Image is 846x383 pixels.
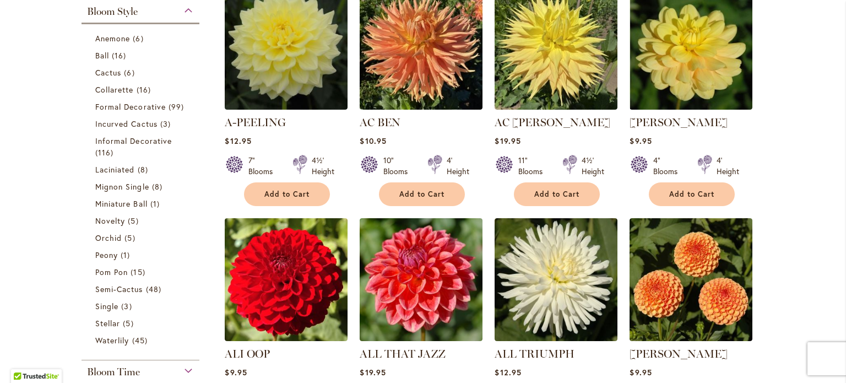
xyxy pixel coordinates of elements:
span: 1 [121,249,133,261]
a: Novelty 5 [95,215,188,226]
span: $12.95 [225,136,251,146]
a: Stellar 5 [95,317,188,329]
a: ALL TRIUMPH [495,333,617,343]
span: Add to Cart [669,190,714,199]
iframe: Launch Accessibility Center [8,344,39,375]
span: Collarette [95,84,134,95]
div: 10" Blooms [383,155,414,177]
a: Anemone 6 [95,33,188,44]
span: Add to Cart [399,190,444,199]
span: 5 [124,232,138,244]
span: 6 [133,33,146,44]
div: 4' Height [717,155,739,177]
span: Informal Decorative [95,136,172,146]
a: Collarette 16 [95,84,188,95]
img: AMBER QUEEN [630,218,752,341]
span: Pom Pon [95,267,128,277]
span: 8 [138,164,151,175]
span: Add to Cart [534,190,579,199]
a: Peony 1 [95,249,188,261]
a: Incurved Cactus 3 [95,118,188,130]
div: 4½' Height [312,155,334,177]
a: ALI OOP [225,347,270,360]
span: Waterlily [95,335,129,346]
a: [PERSON_NAME] [630,347,728,360]
a: ALI OOP [225,333,348,343]
div: 7" Blooms [248,155,279,177]
a: Formal Decorative 99 [95,101,188,112]
span: Bloom Style [87,6,138,18]
a: A-Peeling [225,101,348,112]
span: 48 [146,283,164,295]
button: Add to Cart [514,182,600,206]
a: Waterlily 45 [95,335,188,346]
span: Ball [95,50,109,61]
span: Orchid [95,233,122,243]
button: Add to Cart [244,182,330,206]
a: Semi-Cactus 48 [95,283,188,295]
a: Single 3 [95,300,188,312]
span: 5 [128,215,141,226]
span: Bloom Time [87,366,140,378]
span: 3 [121,300,134,312]
span: 8 [152,181,165,192]
span: Miniature Ball [95,198,148,209]
a: AC BEN [360,116,400,129]
div: 11" Blooms [518,155,549,177]
a: Informal Decorative 116 [95,135,188,158]
div: 4½' Height [582,155,604,177]
span: 16 [112,50,129,61]
a: AC Jeri [495,101,617,112]
span: Add to Cart [264,190,310,199]
a: AC [PERSON_NAME] [495,116,610,129]
span: Laciniated [95,164,135,175]
span: Mignon Single [95,181,149,192]
span: 16 [137,84,154,95]
span: Peony [95,250,118,260]
div: 4" Blooms [653,155,684,177]
button: Add to Cart [649,182,735,206]
span: Novelty [95,215,125,226]
span: 5 [123,317,136,329]
a: Orchid 5 [95,232,188,244]
a: Laciniated 8 [95,164,188,175]
span: 45 [132,335,150,346]
span: $19.95 [495,136,520,146]
a: Cactus 6 [95,67,188,78]
span: Stellar [95,318,120,328]
a: AC BEN [360,101,482,112]
span: Incurved Cactus [95,118,158,129]
span: 99 [169,101,187,112]
a: AHOY MATEY [630,101,752,112]
a: [PERSON_NAME] [630,116,728,129]
img: ALL THAT JAZZ [360,218,482,341]
a: AMBER QUEEN [630,333,752,343]
span: $19.95 [360,367,386,377]
button: Add to Cart [379,182,465,206]
a: ALL THAT JAZZ [360,333,482,343]
span: $12.95 [495,367,521,377]
a: Pom Pon 15 [95,266,188,278]
span: Formal Decorative [95,101,166,112]
span: $9.95 [630,367,652,377]
img: ALL TRIUMPH [495,218,617,341]
a: Ball 16 [95,50,188,61]
span: 116 [95,147,116,158]
img: ALI OOP [225,218,348,341]
a: Mignon Single 8 [95,181,188,192]
a: A-PEELING [225,116,286,129]
span: $9.95 [630,136,652,146]
span: $10.95 [360,136,386,146]
span: $9.95 [225,367,247,377]
span: Semi-Cactus [95,284,143,294]
a: Miniature Ball 1 [95,198,188,209]
span: Single [95,301,118,311]
a: ALL TRIUMPH [495,347,574,360]
a: ALL THAT JAZZ [360,347,446,360]
span: 15 [131,266,148,278]
span: Cactus [95,67,121,78]
span: 1 [150,198,162,209]
span: Anemone [95,33,130,44]
div: 4' Height [447,155,469,177]
span: 3 [160,118,173,130]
